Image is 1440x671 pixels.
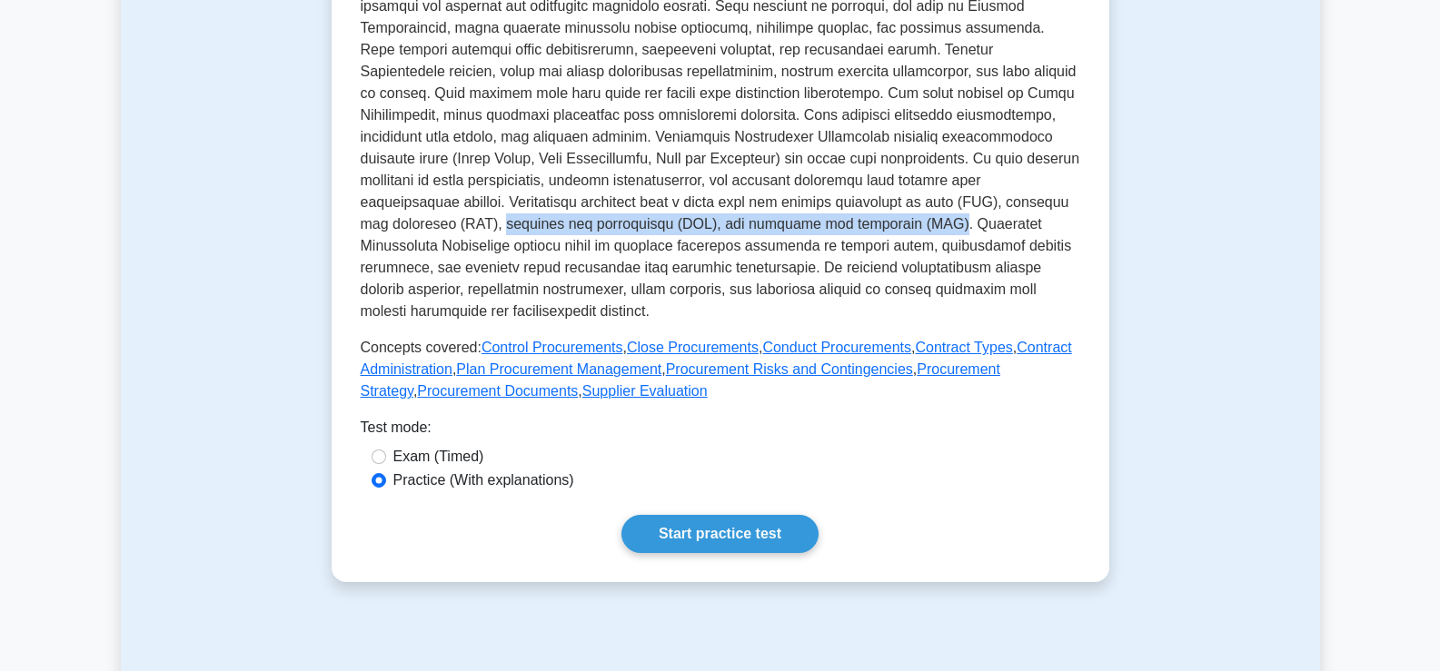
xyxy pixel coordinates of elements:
label: Practice (With explanations) [393,469,574,491]
div: Test mode: [361,417,1080,446]
a: Procurement Documents [417,383,578,399]
a: Plan Procurement Management [456,361,661,377]
a: Procurement Risks and Contingencies [666,361,913,377]
p: Concepts covered: , , , , , , , , , [361,337,1080,402]
a: Conduct Procurements [762,340,911,355]
a: Close Procurements [627,340,759,355]
a: Control Procurements [482,340,623,355]
a: Supplier Evaluation [582,383,708,399]
label: Exam (Timed) [393,446,484,468]
a: Start practice test [621,515,819,553]
a: Contract Types [915,340,1012,355]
